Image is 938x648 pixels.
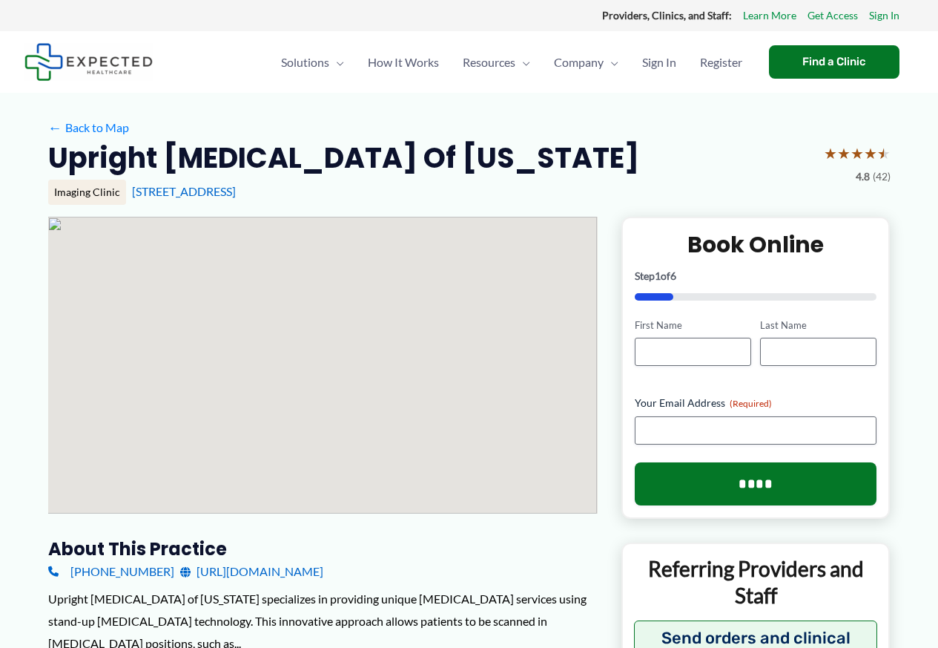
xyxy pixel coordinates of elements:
[48,180,126,205] div: Imaging Clinic
[877,140,891,167] span: ★
[451,36,542,88] a: ResourcesMenu Toggle
[48,120,62,134] span: ←
[655,269,661,282] span: 1
[180,560,323,583] a: [URL][DOMAIN_NAME]
[807,6,858,25] a: Get Access
[837,140,851,167] span: ★
[635,271,877,281] p: Step of
[635,318,751,333] label: First Name
[642,36,676,88] span: Sign In
[368,36,439,88] span: How It Works
[670,269,676,282] span: 6
[856,167,870,186] span: 4.8
[281,36,329,88] span: Solutions
[634,555,878,609] p: Referring Providers and Staff
[24,43,153,81] img: Expected Healthcare Logo - side, dark font, small
[730,398,772,409] span: (Required)
[869,6,899,25] a: Sign In
[602,9,732,22] strong: Providers, Clinics, and Staff:
[604,36,618,88] span: Menu Toggle
[635,230,877,259] h2: Book Online
[48,560,174,583] a: [PHONE_NUMBER]
[269,36,754,88] nav: Primary Site Navigation
[542,36,630,88] a: CompanyMenu Toggle
[48,117,129,139] a: ←Back to Map
[554,36,604,88] span: Company
[132,184,236,198] a: [STREET_ADDRESS]
[463,36,515,88] span: Resources
[635,396,877,410] label: Your Email Address
[48,537,598,560] h3: About this practice
[864,140,877,167] span: ★
[688,36,754,88] a: Register
[769,45,899,79] a: Find a Clinic
[329,36,344,88] span: Menu Toggle
[630,36,688,88] a: Sign In
[515,36,530,88] span: Menu Toggle
[700,36,742,88] span: Register
[760,318,876,333] label: Last Name
[269,36,356,88] a: SolutionsMenu Toggle
[48,140,639,176] h2: Upright [MEDICAL_DATA] of [US_STATE]
[356,36,451,88] a: How It Works
[743,6,796,25] a: Learn More
[824,140,837,167] span: ★
[873,167,891,186] span: (42)
[851,140,864,167] span: ★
